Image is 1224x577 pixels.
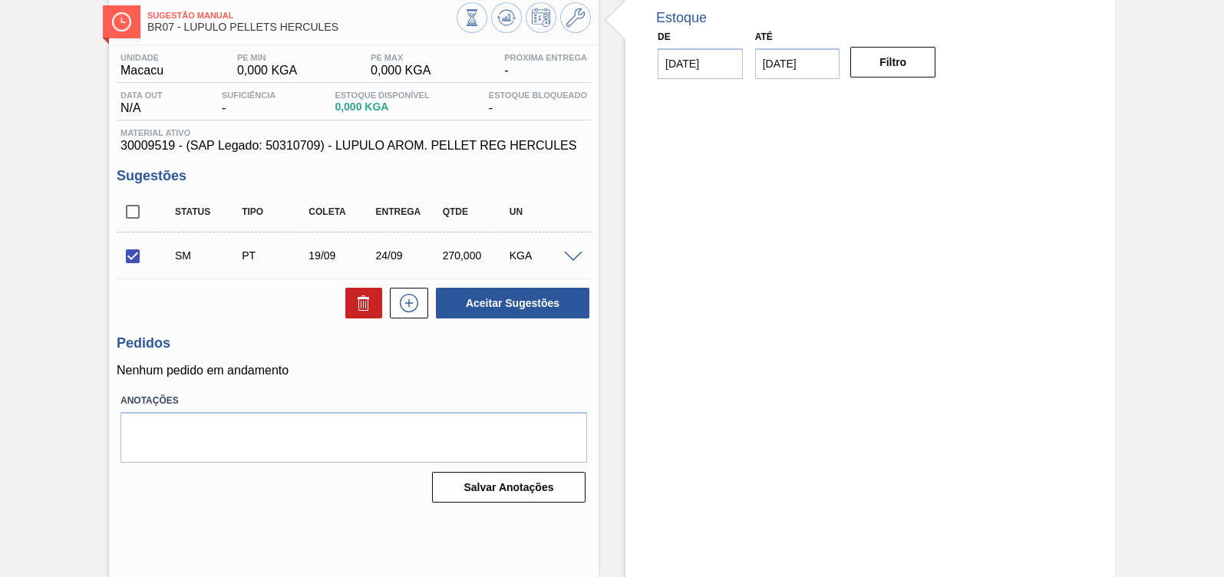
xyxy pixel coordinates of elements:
[485,91,591,115] div: -
[506,206,579,217] div: UN
[305,249,378,262] div: 19/09/2025
[120,139,587,153] span: 30009519 - (SAP Legado: 50310709) - LUPULO AROM. PELLET REG HERCULES
[755,48,840,79] input: dd/mm/yyyy
[526,2,556,33] button: Programar Estoque
[117,91,167,115] div: N/A
[238,206,311,217] div: Tipo
[335,101,429,113] span: 0,000 KGA
[491,2,522,33] button: Atualizar Gráfico
[147,21,457,33] span: BR07 - LÚPULO PELLETS HERCULES
[338,288,382,318] div: Excluir Sugestões
[112,12,131,31] img: Ícone
[500,53,591,77] div: -
[238,249,311,262] div: Pedido de Transferência
[371,206,444,217] div: Entrega
[171,249,244,262] div: Sugestão Manual
[432,472,586,503] button: Salvar Anotações
[656,10,707,26] div: Estoque
[335,91,429,100] span: Estoque Disponível
[371,64,431,77] span: 0,000 KGA
[371,249,444,262] div: 24/09/2025
[120,64,163,77] span: Macacu
[560,2,591,33] button: Ir ao Master Data / Geral
[218,91,279,115] div: -
[120,128,587,137] span: Material ativo
[489,91,587,100] span: Estoque Bloqueado
[506,249,579,262] div: KGA
[117,168,591,184] h3: Sugestões
[850,47,935,77] button: Filtro
[457,2,487,33] button: Visão Geral dos Estoques
[658,31,671,42] label: De
[117,364,591,378] p: Nenhum pedido em andamento
[382,288,428,318] div: Nova sugestão
[237,53,297,62] span: PE MIN
[439,206,512,217] div: Qtde
[504,53,587,62] span: Próxima Entrega
[658,48,743,79] input: dd/mm/yyyy
[439,249,512,262] div: 270,000
[120,53,163,62] span: Unidade
[222,91,275,100] span: Suficiência
[428,286,591,320] div: Aceitar Sugestões
[120,91,163,100] span: Data out
[755,31,773,42] label: Até
[171,206,244,217] div: Status
[237,64,297,77] span: 0,000 KGA
[120,390,587,412] label: Anotações
[371,53,431,62] span: PE MAX
[436,288,589,318] button: Aceitar Sugestões
[305,206,378,217] div: Coleta
[147,11,457,20] span: Sugestão Manual
[117,335,591,351] h3: Pedidos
